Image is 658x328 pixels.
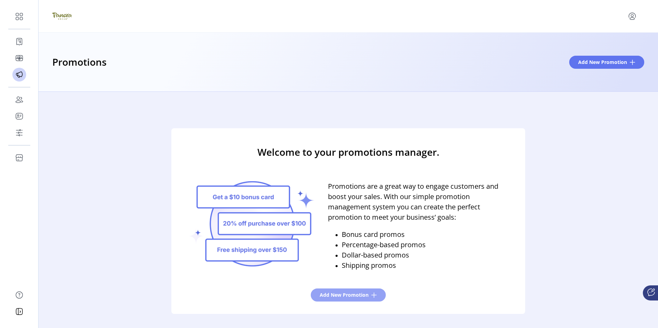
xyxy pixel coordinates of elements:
p: Promotions are a great way to engage customers and boost your sales. With our simple promotion ma... [328,181,509,222]
h3: Welcome to your promotions manager. [257,136,439,167]
span: Add New Promotion [578,58,627,66]
p: Shipping promos [342,260,426,271]
span: Add New Promotion [320,291,369,298]
button: Add New Promotion [311,288,386,302]
p: Percentage-based promos [342,240,426,250]
p: Bonus card promos [342,229,426,240]
p: Dollar-based promos [342,250,426,260]
img: logo [52,7,72,26]
button: Add New Promotion [569,56,644,69]
h3: Promotions [52,55,107,70]
button: menu [627,11,638,22]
